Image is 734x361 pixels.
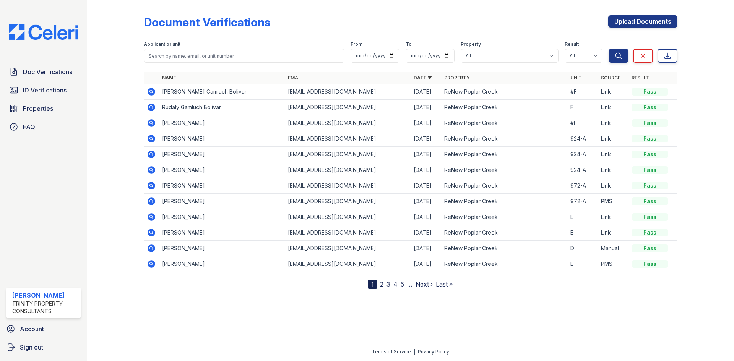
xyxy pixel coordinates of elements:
div: Pass [632,166,668,174]
div: Pass [632,135,668,142]
td: ReNew Poplar Creek [441,194,567,209]
td: [PERSON_NAME] [159,256,285,272]
div: Pass [632,260,668,268]
a: Name [162,75,176,81]
a: Upload Documents [608,15,677,28]
td: ReNew Poplar Creek [441,131,567,147]
td: ReNew Poplar Creek [441,84,567,100]
td: Rudaly Gamluch Bolivar [159,100,285,115]
td: [PERSON_NAME] Gamluch Bolivar [159,84,285,100]
label: From [351,41,362,47]
a: Terms of Service [372,349,411,355]
td: [DATE] [411,162,441,178]
div: Pass [632,197,668,205]
td: E [567,225,598,241]
td: 924-A [567,162,598,178]
a: Privacy Policy [418,349,449,355]
span: Properties [23,104,53,113]
input: Search by name, email, or unit number [144,49,344,63]
td: [DATE] [411,194,441,209]
a: Result [632,75,650,81]
td: PMS [598,256,628,272]
td: E [567,209,598,225]
td: [EMAIL_ADDRESS][DOMAIN_NAME] [285,84,411,100]
td: [DATE] [411,241,441,256]
td: Link [598,209,628,225]
td: [EMAIL_ADDRESS][DOMAIN_NAME] [285,115,411,131]
td: [PERSON_NAME] [159,131,285,147]
td: [PERSON_NAME] [159,194,285,209]
td: ReNew Poplar Creek [441,115,567,131]
td: [DATE] [411,225,441,241]
td: [PERSON_NAME] [159,241,285,256]
td: [EMAIL_ADDRESS][DOMAIN_NAME] [285,194,411,209]
a: Properties [6,101,81,116]
td: [DATE] [411,84,441,100]
a: Property [444,75,470,81]
td: Link [598,162,628,178]
span: ID Verifications [23,86,67,95]
td: [EMAIL_ADDRESS][DOMAIN_NAME] [285,209,411,225]
a: ID Verifications [6,83,81,98]
td: [DATE] [411,256,441,272]
td: [PERSON_NAME] [159,147,285,162]
td: [DATE] [411,178,441,194]
td: [EMAIL_ADDRESS][DOMAIN_NAME] [285,225,411,241]
td: E [567,256,598,272]
span: … [407,280,412,289]
td: Link [598,131,628,147]
div: Pass [632,88,668,96]
td: #F [567,115,598,131]
td: [PERSON_NAME] [159,209,285,225]
a: FAQ [6,119,81,134]
div: Pass [632,229,668,236]
a: Unit [570,75,582,81]
a: 3 [386,280,390,288]
td: Link [598,84,628,100]
td: [DATE] [411,115,441,131]
td: Link [598,225,628,241]
td: [EMAIL_ADDRESS][DOMAIN_NAME] [285,162,411,178]
td: [EMAIL_ADDRESS][DOMAIN_NAME] [285,256,411,272]
label: To [406,41,412,47]
a: 4 [393,280,398,288]
img: CE_Logo_Blue-a8612792a0a2168367f1c8372b55b34899dd931a85d93a1a3d3e32e68fde9ad4.png [3,24,84,40]
a: Sign out [3,340,84,355]
td: ReNew Poplar Creek [441,256,567,272]
td: PMS [598,194,628,209]
td: [EMAIL_ADDRESS][DOMAIN_NAME] [285,147,411,162]
div: Document Verifications [144,15,270,29]
div: 1 [368,280,377,289]
td: [DATE] [411,209,441,225]
div: Trinity Property Consultants [12,300,78,315]
span: Account [20,324,44,333]
td: ReNew Poplar Creek [441,241,567,256]
label: Applicant or unit [144,41,180,47]
div: Pass [632,104,668,111]
td: #F [567,84,598,100]
a: Next › [416,280,433,288]
a: Date ▼ [414,75,432,81]
span: FAQ [23,122,35,131]
div: Pass [632,182,668,189]
td: [PERSON_NAME] [159,178,285,194]
a: Source [601,75,620,81]
td: [PERSON_NAME] [159,225,285,241]
td: ReNew Poplar Creek [441,100,567,115]
a: 2 [380,280,383,288]
td: [PERSON_NAME] [159,162,285,178]
td: [EMAIL_ADDRESS][DOMAIN_NAME] [285,131,411,147]
td: ReNew Poplar Creek [441,209,567,225]
td: 972-A [567,178,598,194]
a: Doc Verifications [6,64,81,79]
div: [PERSON_NAME] [12,291,78,300]
td: D [567,241,598,256]
td: [PERSON_NAME] [159,115,285,131]
td: ReNew Poplar Creek [441,178,567,194]
td: [DATE] [411,131,441,147]
a: Account [3,321,84,337]
td: 972-A [567,194,598,209]
div: | [414,349,415,355]
a: Email [288,75,302,81]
